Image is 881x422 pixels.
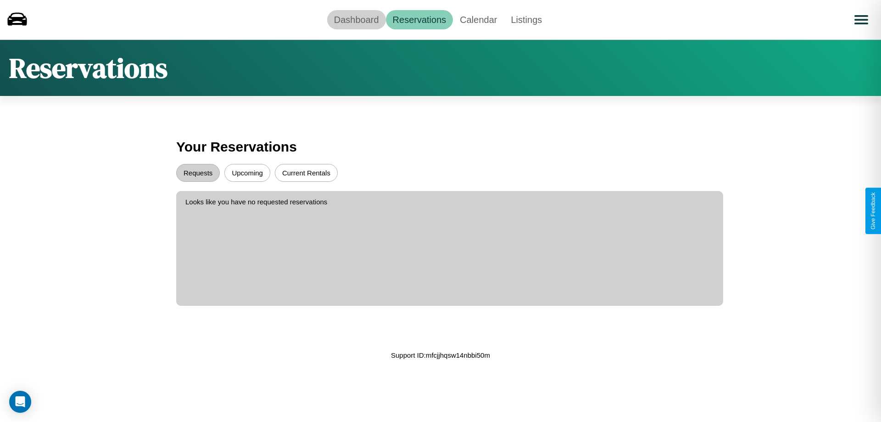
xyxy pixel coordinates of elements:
[453,10,504,29] a: Calendar
[391,349,490,361] p: Support ID: mfcjjhqsw14nbbi50m
[848,7,874,33] button: Open menu
[9,49,167,87] h1: Reservations
[386,10,453,29] a: Reservations
[9,391,31,413] div: Open Intercom Messenger
[176,135,705,159] h3: Your Reservations
[176,164,220,182] button: Requests
[327,10,386,29] a: Dashboard
[504,10,549,29] a: Listings
[224,164,270,182] button: Upcoming
[275,164,338,182] button: Current Rentals
[185,196,714,208] p: Looks like you have no requested reservations
[870,192,876,230] div: Give Feedback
